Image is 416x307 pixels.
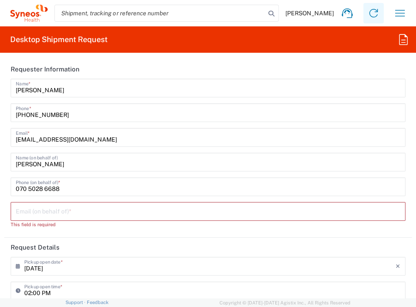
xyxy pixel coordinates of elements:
[11,221,405,228] div: This field is required
[87,300,108,305] a: Feedback
[11,65,80,74] h2: Requester Information
[396,259,400,273] i: ×
[11,243,60,252] h2: Request Details
[66,300,87,305] a: Support
[285,9,334,17] span: [PERSON_NAME]
[10,34,108,45] h2: Desktop Shipment Request
[55,5,265,21] input: Shipment, tracking or reference number
[219,299,350,307] span: Copyright © [DATE]-[DATE] Agistix Inc., All Rights Reserved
